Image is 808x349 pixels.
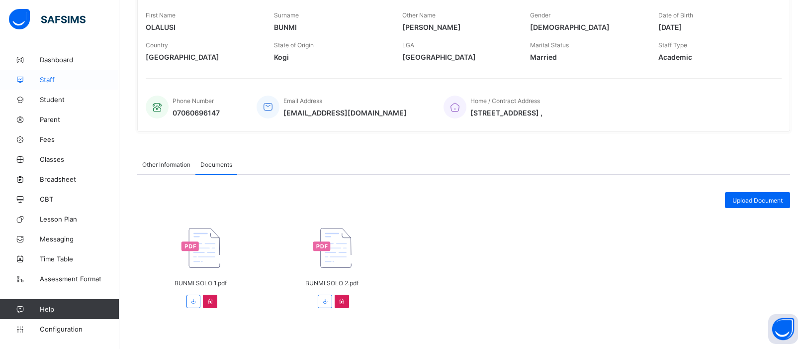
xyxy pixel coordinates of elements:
span: Time Table [40,255,119,263]
span: Parent [40,116,119,123]
span: State of Origin [274,41,314,49]
span: [PERSON_NAME] [402,23,516,31]
span: Messaging [40,235,119,243]
span: Upload Document [732,197,783,204]
span: [STREET_ADDRESS] , [470,109,542,117]
span: Kogi [274,53,387,61]
span: OLALUSI [146,23,259,31]
span: Other Information [142,161,190,168]
span: Marital Status [530,41,569,49]
span: Married [530,53,643,61]
span: LGA [402,41,414,49]
span: [DEMOGRAPHIC_DATA] [530,23,643,31]
span: [EMAIL_ADDRESS][DOMAIN_NAME] [283,109,407,117]
span: BUNMI [274,23,387,31]
span: Lesson Plan [40,215,119,223]
img: safsims [9,9,86,30]
span: Student [40,96,119,104]
span: Country [146,41,168,49]
span: Documents [200,161,232,168]
span: [GEOGRAPHIC_DATA] [402,53,516,61]
span: 07060696147 [173,109,220,117]
span: Other Name [402,11,436,19]
span: Configuration [40,325,119,333]
span: Gender [530,11,550,19]
span: [GEOGRAPHIC_DATA] [146,53,259,61]
span: Staff Type [658,41,687,49]
span: Staff [40,76,119,84]
span: Date of Birth [658,11,693,19]
img: document [279,228,386,268]
span: Email Address [283,97,322,105]
span: First Name [146,11,176,19]
span: Phone Number [173,97,214,105]
span: Academic [658,53,772,61]
span: Help [40,305,119,313]
span: Dashboard [40,56,119,64]
span: Home / Contract Address [470,97,540,105]
span: Broadsheet [40,175,119,183]
span: CBT [40,195,119,203]
span: [DATE] [658,23,772,31]
button: Open asap [768,314,798,344]
span: Fees [40,135,119,143]
span: Surname [274,11,299,19]
img: document [147,228,254,268]
span: Assessment Format [40,275,119,283]
span: BUNMI SOLO 2.pdf [305,279,359,287]
span: Classes [40,155,119,163]
span: BUNMI SOLO 1.pdf [175,279,227,287]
